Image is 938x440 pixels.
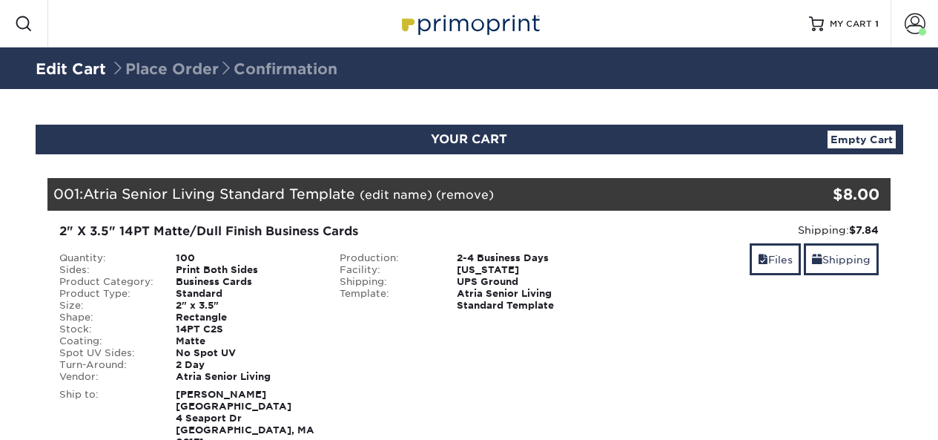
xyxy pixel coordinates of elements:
[875,19,879,29] span: 1
[328,276,446,288] div: Shipping:
[110,60,337,78] span: Place Order Confirmation
[48,347,165,359] div: Spot UV Sides:
[48,324,165,335] div: Stock:
[48,300,165,312] div: Size:
[165,335,328,347] div: Matte
[48,264,165,276] div: Sides:
[165,347,328,359] div: No Spot UV
[446,288,610,312] div: Atria Senior Living Standard Template
[165,264,328,276] div: Print Both Sides
[812,254,822,266] span: shipping
[436,188,494,202] a: (remove)
[48,359,165,371] div: Turn-Around:
[48,276,165,288] div: Product Category:
[360,188,432,202] a: (edit name)
[48,252,165,264] div: Quantity:
[828,131,896,148] a: Empty Cart
[165,371,328,383] div: Atria Senior Living
[446,264,610,276] div: [US_STATE]
[48,335,165,347] div: Coating:
[758,254,768,266] span: files
[48,288,165,300] div: Product Type:
[750,183,880,206] div: $8.00
[36,60,106,78] a: Edit Cart
[750,243,801,275] a: Files
[83,185,355,202] span: Atria Senior Living Standard Template
[48,371,165,383] div: Vendor:
[328,288,446,312] div: Template:
[165,276,328,288] div: Business Cards
[446,252,610,264] div: 2-4 Business Days
[165,288,328,300] div: Standard
[165,252,328,264] div: 100
[165,324,328,335] div: 14PT C2S
[621,223,879,237] div: Shipping:
[59,223,598,240] div: 2" X 3.5" 14PT Matte/Dull Finish Business Cards
[165,300,328,312] div: 2" x 3.5"
[328,252,446,264] div: Production:
[446,276,610,288] div: UPS Ground
[165,359,328,371] div: 2 Day
[431,132,507,146] span: YOUR CART
[48,312,165,324] div: Shape:
[165,312,328,324] div: Rectangle
[849,224,879,236] strong: $7.84
[47,178,750,211] div: 001:
[830,18,872,30] span: MY CART
[395,7,544,39] img: Primoprint
[804,243,879,275] a: Shipping
[328,264,446,276] div: Facility:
